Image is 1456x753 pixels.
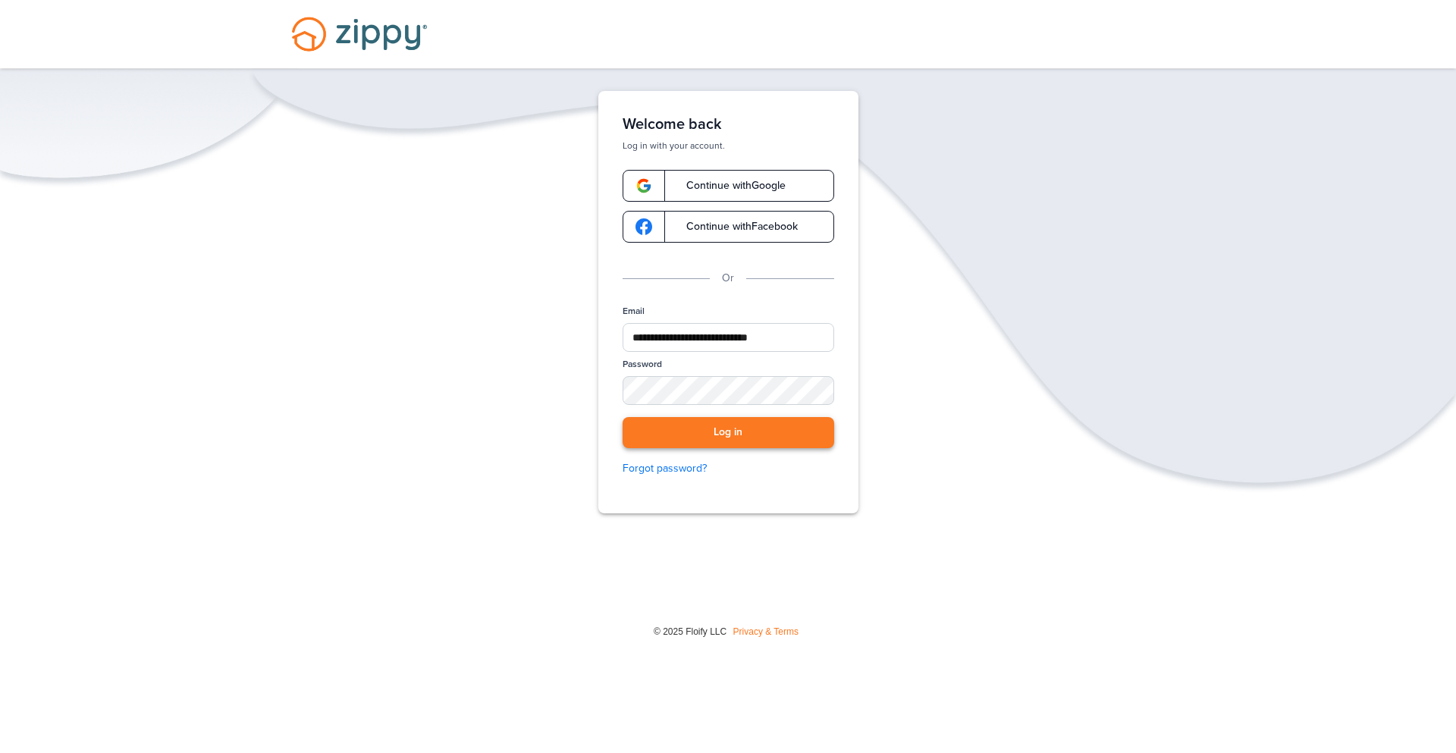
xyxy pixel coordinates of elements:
label: Password [623,358,662,371]
h1: Welcome back [623,115,834,133]
label: Email [623,305,645,318]
input: Email [623,323,834,352]
p: Log in with your account. [623,140,834,152]
input: Password [623,376,834,405]
a: Forgot password? [623,460,834,477]
span: © 2025 Floify LLC [654,626,726,637]
button: Log in [623,417,834,448]
img: google-logo [635,177,652,194]
a: google-logoContinue withFacebook [623,211,834,243]
p: Or [722,270,734,287]
a: Privacy & Terms [733,626,799,637]
a: google-logoContinue withGoogle [623,170,834,202]
span: Continue with Facebook [671,221,798,232]
span: Continue with Google [671,180,786,191]
img: google-logo [635,218,652,235]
